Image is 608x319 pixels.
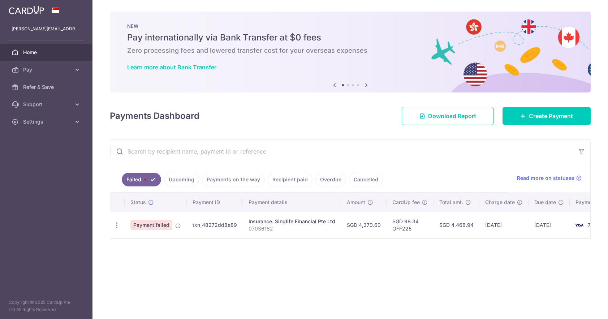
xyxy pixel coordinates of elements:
[127,23,573,29] p: NEW
[485,199,515,206] span: Charge date
[130,220,172,230] span: Payment failed
[249,218,335,225] div: Insurance. Singlife Financial Pte Ltd
[23,83,71,91] span: Refer & Save
[588,222,600,228] span: 7947
[503,107,591,125] a: Create Payment
[572,221,586,229] img: Bank Card
[12,25,81,33] p: [PERSON_NAME][EMAIL_ADDRESS][PERSON_NAME][DOMAIN_NAME]
[434,212,479,238] td: SGD 4,468.94
[315,173,346,186] a: Overdue
[164,173,199,186] a: Upcoming
[268,173,312,186] a: Recipient paid
[130,199,146,206] span: Status
[202,173,265,186] a: Payments on the way
[529,112,573,120] span: Create Payment
[387,212,434,238] td: SGD 98.34 OFF225
[349,173,383,186] a: Cancelled
[23,66,71,73] span: Pay
[9,6,44,14] img: CardUp
[439,199,463,206] span: Total amt.
[110,140,573,163] input: Search by recipient name, payment id or reference
[479,212,529,238] td: [DATE]
[402,107,494,125] a: Download Report
[187,193,243,212] th: Payment ID
[23,49,71,56] span: Home
[23,118,71,125] span: Settings
[341,212,387,238] td: SGD 4,370.60
[110,12,591,92] img: Bank transfer banner
[534,199,556,206] span: Due date
[187,212,243,238] td: txn_48272dd8e89
[23,101,71,108] span: Support
[243,193,341,212] th: Payment details
[249,225,335,232] p: 07036182
[428,112,476,120] span: Download Report
[517,174,582,182] a: Read more on statuses
[127,32,573,43] h5: Pay internationally via Bank Transfer at $0 fees
[122,173,161,186] a: Failed
[127,64,216,71] a: Learn more about Bank Transfer
[517,174,574,182] span: Read more on statuses
[392,199,420,206] span: CardUp fee
[127,46,573,55] h6: Zero processing fees and lowered transfer cost for your overseas expenses
[529,212,570,238] td: [DATE]
[347,199,365,206] span: Amount
[110,109,199,122] h4: Payments Dashboard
